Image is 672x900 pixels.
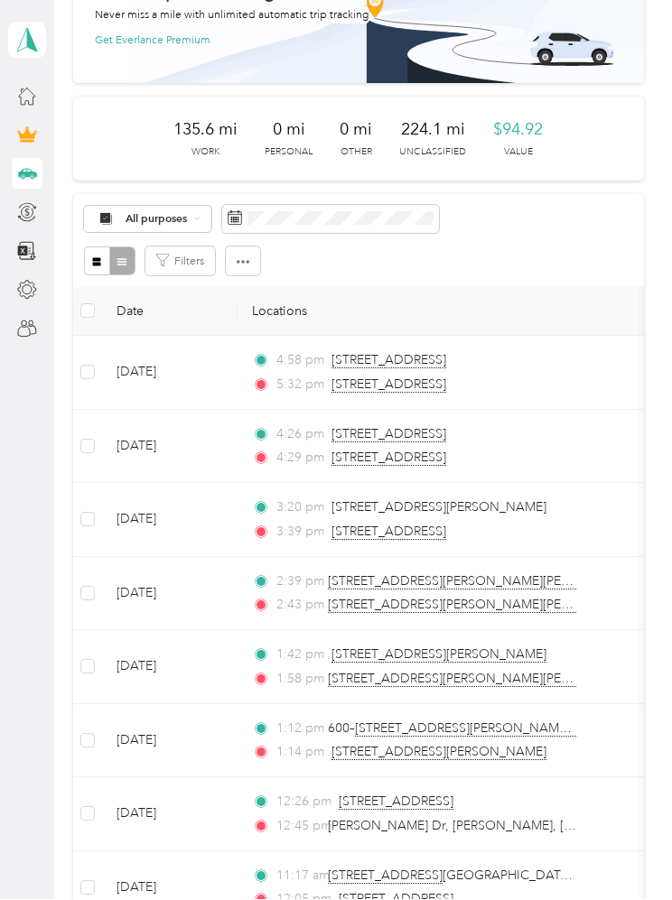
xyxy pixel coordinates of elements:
iframe: Everlance-gr Chat Button Frame [571,799,672,900]
span: 1:14 pm [276,743,324,763]
td: [DATE] [102,631,238,705]
span: 135.6 mi [173,119,238,141]
span: 1:12 pm [276,719,321,739]
span: 224.1 mi [401,119,465,141]
span: 600– [328,721,670,738]
p: Unclassified [399,146,466,160]
th: Date [102,287,238,337]
span: 12:45 pm [276,817,321,837]
td: [DATE] [102,484,238,558]
span: 0 mi [273,119,305,141]
p: Other [341,146,372,160]
span: All purposes [126,214,188,225]
span: 12:26 pm [276,793,331,812]
p: Value [504,146,533,160]
td: [DATE] [102,705,238,779]
span: 2:43 pm [276,596,321,616]
p: Personal [265,146,313,160]
span: 11:17 am [276,867,321,886]
p: Work [191,146,219,160]
span: 3:20 pm [276,498,324,518]
span: 4:29 pm [276,449,324,469]
span: 1:58 pm [276,670,321,690]
button: Get Everlance Premium [95,32,210,49]
p: Never miss a mile with unlimited automatic trip tracking [95,8,369,24]
span: 3:39 pm [276,523,324,543]
td: [DATE] [102,337,238,411]
span: 2:39 pm [276,572,321,592]
td: [DATE] [102,411,238,485]
span: 5:32 pm [276,376,324,395]
span: 4:58 pm [276,351,324,371]
td: [DATE] [102,778,238,852]
span: $94.92 [493,119,543,141]
button: Filters [145,247,215,276]
td: [DATE] [102,558,238,632]
span: 0 mi [340,119,372,141]
th: Locations [238,287,653,337]
span: 1:42 pm [276,645,324,665]
span: [STREET_ADDRESS][PERSON_NAME] [331,500,546,515]
span: 4:26 pm [276,425,324,445]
